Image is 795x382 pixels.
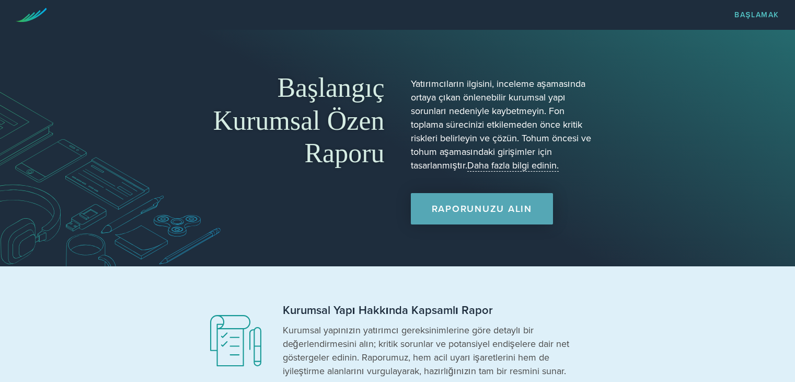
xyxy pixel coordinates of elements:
font: Başlamak [734,10,779,19]
a: Raporunuzu Alın [411,193,553,224]
font: Yatırımcıların ilgisini, inceleme aşamasında ortaya çıkan önlenebilir kurumsal yapı sorunları ned... [411,78,591,171]
font: Başlangıç Kurumsal Özen Raporu [213,73,385,168]
font: Raporunuzu Alın [432,203,532,215]
font: Kurumsal Yapı Hakkında Kapsamlı Rapor [283,304,493,317]
a: Başlamak [734,12,779,19]
a: Daha fazla bilgi edinin. [467,160,559,172]
font: Kurumsal yapınızın yatırımcı gereksinimlerine göre detaylı bir değerlendirmesini alın; kritik sor... [283,324,569,377]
